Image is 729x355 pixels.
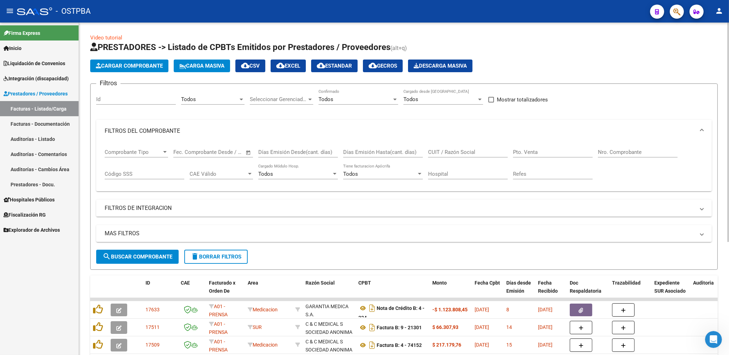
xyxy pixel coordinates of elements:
[356,275,430,306] datatable-header-cell: CPBT
[56,4,91,19] span: - OSTPBA
[4,196,55,204] span: Hospitales Públicos
[305,338,353,354] div: C & C MEDICAL S SOCIEDAD ANONIMA
[497,95,548,104] span: Mostrar totalizadores
[96,120,712,142] mat-expansion-panel-header: FILTROS DEL COMPROBANTE
[317,63,352,69] span: Estandar
[4,75,69,82] span: Integración (discapacidad)
[538,280,558,294] span: Fecha Recibido
[276,61,285,70] mat-icon: cloud_download
[343,171,358,177] span: Todos
[305,280,335,286] span: Razón Social
[96,142,712,192] div: FILTROS DEL COMPROBANTE
[209,339,228,353] span: A01 - PRENSA
[96,200,712,217] mat-expansion-panel-header: FILTROS DE INTEGRACION
[4,226,60,234] span: Explorador de Archivos
[432,324,458,330] strong: $ 66.307,93
[248,324,262,330] span: SUR
[96,225,712,242] mat-expansion-panel-header: MAS FILTROS
[105,149,162,155] span: Comprobante Tipo
[209,280,235,294] span: Facturado x Orden De
[369,61,377,70] mat-icon: cloud_download
[705,331,722,348] iframe: Intercom live chat
[4,211,46,219] span: Fiscalización RG
[367,322,377,333] i: Descargar documento
[4,90,68,98] span: Prestadores / Proveedores
[609,275,651,306] datatable-header-cell: Trazabilidad
[690,275,724,306] datatable-header-cell: Auditoria
[184,250,248,264] button: Borrar Filtros
[475,307,489,312] span: [DATE]
[178,275,206,306] datatable-header-cell: CAE
[408,60,472,72] app-download-masive: Descarga masiva de comprobantes (adjuntos)
[363,60,403,72] button: Gecros
[258,171,273,177] span: Todos
[248,307,278,312] span: Medicacion
[506,342,512,348] span: 15
[390,45,407,51] span: (alt+q)
[90,35,122,41] a: Video tutorial
[506,307,509,312] span: 8
[146,307,160,312] span: 17633
[538,324,552,330] span: [DATE]
[105,204,695,212] mat-panel-title: FILTROS DE INTEGRACION
[241,61,249,70] mat-icon: cloud_download
[190,171,247,177] span: CAE Válido
[235,60,265,72] button: CSV
[367,303,377,314] i: Descargar documento
[146,280,150,286] span: ID
[271,60,306,72] button: EXCEL
[90,60,168,72] button: Cargar Comprobante
[146,324,160,330] span: 17511
[276,63,300,69] span: EXCEL
[241,63,260,69] span: CSV
[6,7,14,15] mat-icon: menu
[432,342,461,348] strong: $ 217.179,76
[358,280,371,286] span: CPBT
[245,149,253,157] button: Open calendar
[103,252,111,261] mat-icon: search
[567,275,609,306] datatable-header-cell: Doc Respaldatoria
[651,275,690,306] datatable-header-cell: Expediente SUR Asociado
[654,280,686,294] span: Expediente SUR Asociado
[503,275,535,306] datatable-header-cell: Días desde Emisión
[377,325,422,330] strong: Factura B: 9 - 21301
[693,280,714,286] span: Auditoria
[96,63,163,69] span: Cargar Comprobante
[146,342,160,348] span: 17509
[506,280,531,294] span: Días desde Emisión
[208,149,242,155] input: Fecha fin
[369,63,397,69] span: Gecros
[103,254,172,260] span: Buscar Comprobante
[358,305,425,320] strong: Nota de Crédito B: 4 - 324
[303,275,356,306] datatable-header-cell: Razón Social
[181,96,196,102] span: Todos
[305,338,353,353] div: 30707174702
[570,280,601,294] span: Doc Respaldatoria
[319,96,333,102] span: Todos
[535,275,567,306] datatable-header-cell: Fecha Recibido
[181,280,190,286] span: CAE
[248,342,278,348] span: Medicacion
[414,63,467,69] span: Descarga Masiva
[305,303,353,319] div: GARANTIA MEDICA S.A.
[715,7,723,15] mat-icon: person
[143,275,178,306] datatable-header-cell: ID
[250,96,307,102] span: Seleccionar Gerenciador
[538,307,552,312] span: [DATE]
[191,254,241,260] span: Borrar Filtros
[538,342,552,348] span: [DATE]
[105,127,695,135] mat-panel-title: FILTROS DEL COMPROBANTE
[96,250,179,264] button: Buscar Comprobante
[105,230,695,237] mat-panel-title: MAS FILTROS
[311,60,358,72] button: Estandar
[96,78,121,88] h3: Filtros
[475,324,489,330] span: [DATE]
[506,324,512,330] span: 14
[408,60,472,72] button: Descarga Masiva
[377,342,422,348] strong: Factura B: 4 - 74152
[305,320,353,335] div: 30707174702
[403,96,418,102] span: Todos
[367,340,377,351] i: Descargar documento
[305,303,353,317] div: 30708074949
[209,304,228,317] span: A01 - PRENSA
